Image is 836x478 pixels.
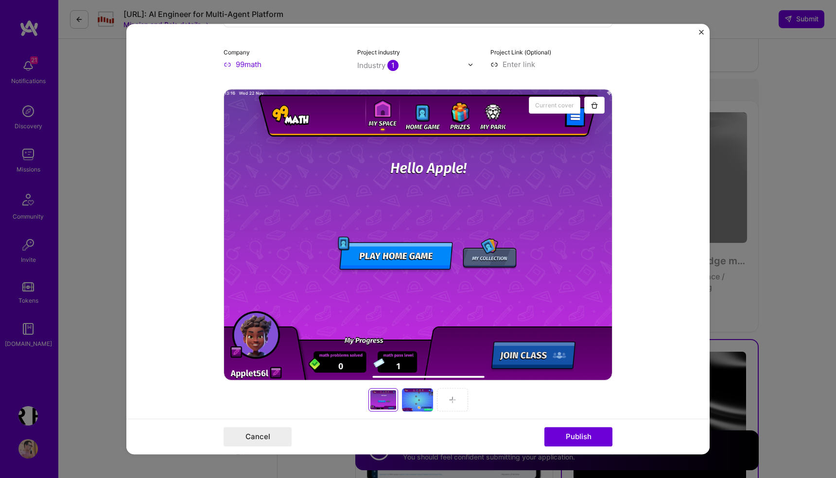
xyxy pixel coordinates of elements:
[449,396,456,404] img: Add
[224,89,612,380] div: Add
[468,62,473,68] img: drop icon
[544,427,612,446] button: Publish
[490,49,551,56] label: Project Link (Optional)
[591,102,598,109] img: Trash
[224,427,292,446] button: Cancel
[387,60,399,71] span: 1
[490,59,612,69] input: Enter link
[357,60,399,70] div: Industry
[529,97,580,114] button: Current cover
[224,59,346,69] input: Enter name or website
[224,49,250,56] label: Company
[699,30,704,40] button: Close
[357,49,400,56] label: Project industry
